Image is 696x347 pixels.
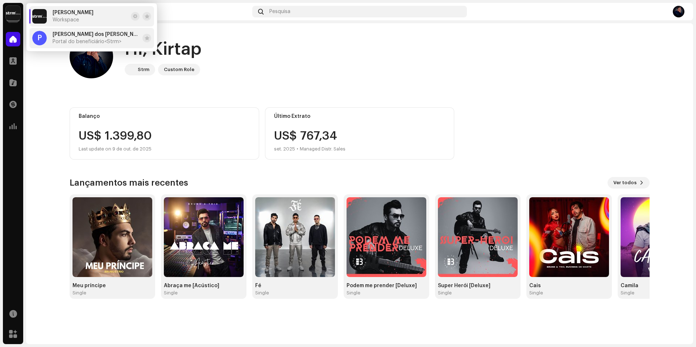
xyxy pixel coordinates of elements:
img: 04978e51-f805-4e81-863f-cebaf0ee9e8f [72,197,152,277]
div: Custom Role [164,65,194,74]
re-o-card-value: Último Extrato [265,107,455,160]
div: Meu príncipe [72,283,152,289]
div: P [32,31,47,45]
img: 408b884b-546b-4518-8448-1008f9c76b02 [126,65,135,74]
div: Single [72,290,86,296]
div: Single [438,290,452,296]
div: Strm [138,65,149,74]
span: Ver todos [613,175,637,190]
img: 408b884b-546b-4518-8448-1008f9c76b02 [32,9,47,24]
img: 4780089d-d1bc-462c-aae6-dedd32276044 [70,35,113,78]
div: Cais [529,283,609,289]
span: Patrick César Moreira dos Reis [53,32,140,37]
div: Single [347,290,360,296]
img: a5e32f43-1a03-4789-8e1d-a3e63fb3de67 [164,197,244,277]
h3: Lançamentos mais recentes [70,177,188,189]
span: Workspace [53,17,79,23]
div: Managed Distr. Sales [300,145,345,153]
div: Hi, Kirtap [125,38,202,61]
img: 7eaa3634-20a5-4192-aa1d-af2f317ff896 [347,197,426,277]
div: • [297,145,298,153]
span: <Strm> [104,39,121,44]
img: f7f61c21-2d7b-411a-a0ff-c2cdeed3a111 [438,197,518,277]
div: Podem me prender [Deluxe] [347,283,426,289]
img: 5e98773e-4753-41da-8824-37d02ef4fb93 [529,197,609,277]
div: Abraça me [Acústico] [164,283,244,289]
div: Single [164,290,178,296]
div: Último Extrato [274,113,446,119]
button: Ver todos [608,177,650,189]
div: Fé [255,283,335,289]
span: Bruno [53,10,94,16]
img: d0fde11e-f65b-4c00-93b8-2081398370ea [255,197,335,277]
div: Last update on 9 de out. de 2025 [79,145,250,153]
img: 408b884b-546b-4518-8448-1008f9c76b02 [6,6,20,20]
div: Balanço [79,113,250,119]
re-o-card-value: Balanço [70,107,259,160]
div: Single [255,290,269,296]
div: Single [621,290,634,296]
div: Super Herói [Deluxe] [438,283,518,289]
div: set. 2025 [274,145,295,153]
span: Portal do beneficiário <Strm> [53,39,121,45]
span: Pesquisa [269,9,290,15]
div: Single [529,290,543,296]
img: 4780089d-d1bc-462c-aae6-dedd32276044 [673,6,684,17]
